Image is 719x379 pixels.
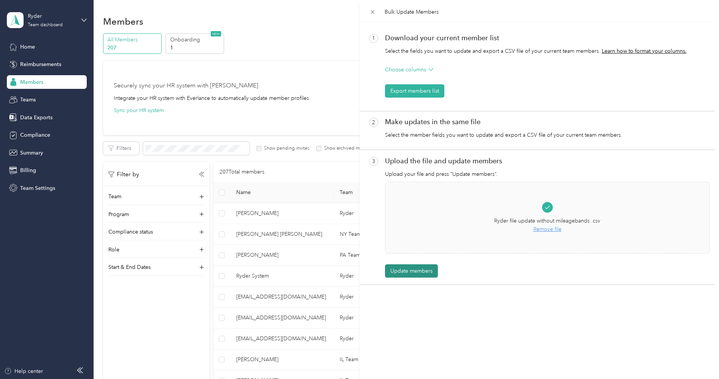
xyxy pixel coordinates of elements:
[494,217,600,225] p: Ryder file update without mileagebands .csv
[385,264,438,278] button: Update members
[369,118,379,127] p: 2
[385,84,444,98] button: Export members list
[676,336,719,379] iframe: Everlance-gr Chat Button Frame
[369,34,379,43] p: 1
[385,131,710,139] p: Select the member fields you want to update and export a CSV file of your current team members.
[385,66,426,74] p: Choose columns
[602,47,687,55] button: Learn how to format your columns.
[369,157,379,166] p: 3
[385,47,710,55] div: Select the fields you want to update and export a CSV file of your current team members.
[385,182,709,253] span: Ryder file update without mileagebands .csvRemove file
[385,157,710,165] p: Upload the file and update members
[494,225,600,234] span: Remove file
[385,170,710,178] p: Upload your file and press “Update members”.
[385,118,710,126] p: Make updates in the same file
[385,34,710,42] p: Download your current member list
